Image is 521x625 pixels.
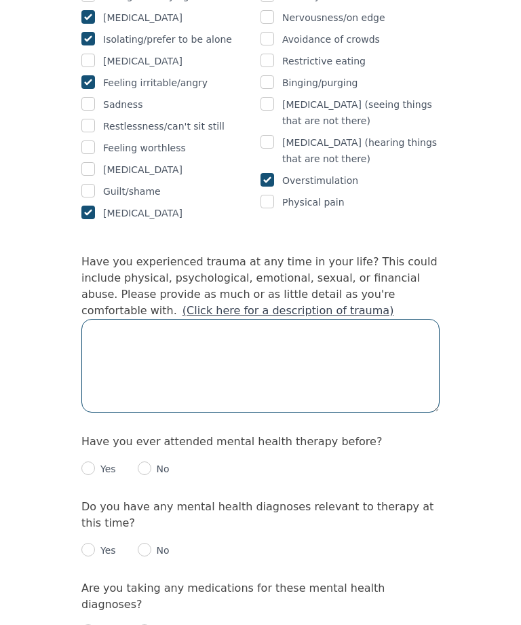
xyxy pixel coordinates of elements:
[81,500,433,529] label: Do you have any mental health diagnoses relevant to therapy at this time?
[103,10,182,26] p: [MEDICAL_DATA]
[103,162,182,178] p: [MEDICAL_DATA]
[103,205,182,221] p: [MEDICAL_DATA]
[103,75,208,91] p: Feeling irritable/angry
[103,183,161,200] p: Guilt/shame
[282,31,380,48] p: Avoidance of crowds
[282,53,366,69] p: Restrictive eating
[103,118,225,134] p: Restlessness/can't sit still
[151,544,170,557] p: No
[103,140,186,156] p: Feeling worthless
[81,582,385,611] label: Are you taking any medications for these mental health diagnoses?
[282,194,345,210] p: Physical pain
[95,462,116,476] p: Yes
[103,96,142,113] p: Sadness
[282,172,358,189] p: Overstimulation
[282,96,440,129] p: [MEDICAL_DATA] (seeing things that are not there)
[282,10,385,26] p: Nervousness/on edge
[81,255,438,317] label: Have you experienced trauma at any time in your life? This could include physical, psychological,...
[282,75,358,91] p: Binging/purging
[182,304,394,317] a: (Click here for a description of trauma)
[282,134,440,167] p: [MEDICAL_DATA] (hearing things that are not there)
[95,544,116,557] p: Yes
[103,31,232,48] p: Isolating/prefer to be alone
[103,53,182,69] p: [MEDICAL_DATA]
[151,462,170,476] p: No
[81,435,382,448] label: Have you ever attended mental health therapy before?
